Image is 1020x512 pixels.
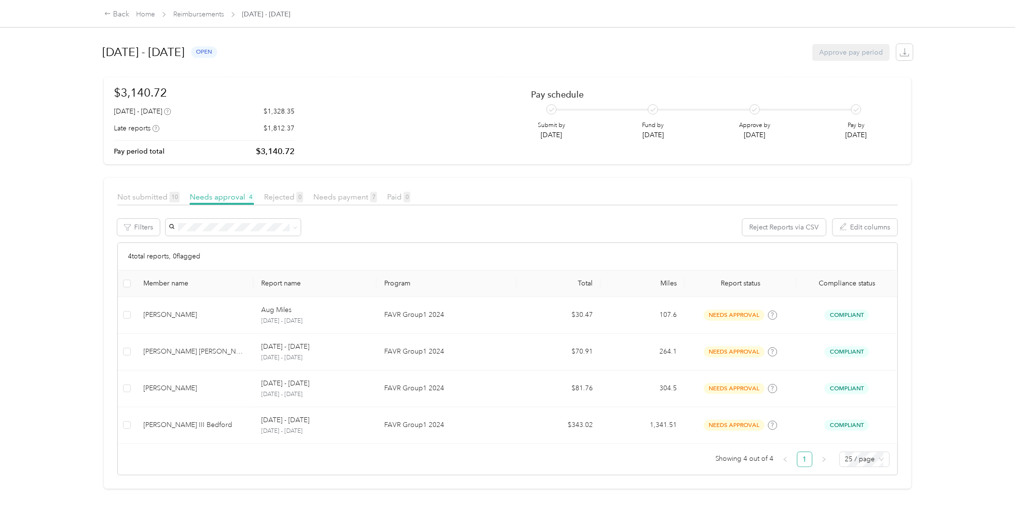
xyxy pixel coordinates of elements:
p: [DATE] - [DATE] [261,317,369,326]
h1: $3,140.72 [114,84,294,101]
div: [DATE] - [DATE] [114,106,171,116]
span: 10 [169,192,180,202]
span: needs approval [704,420,765,431]
span: Compliant [824,383,869,394]
td: $70.91 [517,334,601,370]
div: Back [104,9,129,20]
button: left [778,452,793,467]
div: Member name [143,279,246,287]
div: Late reports [114,123,159,133]
div: [PERSON_NAME] [143,383,246,394]
p: FAVR Group1 2024 [384,420,509,430]
span: 0 [404,192,410,202]
p: [DATE] [538,130,565,140]
p: $3,140.72 [256,145,294,157]
p: Pay period total [114,146,165,156]
span: needs approval [704,383,765,394]
span: 4 [247,192,254,202]
p: [DATE] [846,130,867,140]
span: Rejected [264,192,303,201]
span: Compliant [824,420,869,431]
p: [DATE] - [DATE] [261,390,369,399]
p: $1,328.35 [264,106,294,116]
td: 107.6 [601,297,685,334]
td: $30.47 [517,297,601,334]
div: Page Size [839,452,890,467]
button: right [816,452,832,467]
span: Compliant [824,310,869,321]
p: $1,812.37 [264,123,294,133]
div: [PERSON_NAME] [PERSON_NAME] [143,346,246,357]
td: 264.1 [601,334,685,370]
span: needs approval [704,346,765,357]
li: Previous Page [778,452,793,467]
td: FAVR Group1 2024 [377,297,517,334]
div: [PERSON_NAME] [143,310,246,320]
a: Reimbursements [173,10,224,18]
td: 1,341.51 [601,407,685,444]
td: FAVR Group1 2024 [377,334,517,370]
span: 0 [296,192,303,202]
p: [DATE] - [DATE] [261,427,369,436]
td: FAVR Group1 2024 [377,407,517,444]
th: Program [377,270,517,297]
a: 1 [797,452,812,467]
span: Report status [692,279,789,287]
li: 1 [797,452,812,467]
span: left [782,456,788,462]
p: [DATE] - [DATE] [261,341,309,352]
span: Compliance status [804,279,890,287]
a: Home [136,10,155,18]
th: Report name [253,270,377,297]
p: [DATE] [739,130,770,140]
p: Aug Miles [261,305,292,315]
div: Miles [608,279,677,287]
td: $81.76 [517,370,601,407]
span: 7 [370,192,377,202]
span: Showing 4 out of 4 [715,452,774,466]
div: [PERSON_NAME] III Bedford [143,420,246,430]
td: $343.02 [517,407,601,444]
td: 304.5 [601,370,685,407]
p: [DATE] - [DATE] [261,415,309,426]
p: [DATE] - [DATE] [261,354,369,362]
li: Next Page [816,452,832,467]
span: Compliant [824,346,869,357]
span: Not submitted [117,192,180,201]
p: FAVR Group1 2024 [384,310,509,320]
p: Fund by [642,121,664,130]
p: [DATE] - [DATE] [261,378,309,389]
p: Pay by [846,121,867,130]
button: Reject Reports via CSV [742,219,826,236]
span: 25 / page [845,452,884,467]
td: FAVR Group1 2024 [377,370,517,407]
div: Total [524,279,593,287]
span: right [821,456,827,462]
h1: [DATE] - [DATE] [102,41,184,64]
span: Needs approval [190,192,254,201]
iframe: Everlance-gr Chat Button Frame [966,458,1020,512]
button: Edit columns [833,219,897,236]
p: FAVR Group1 2024 [384,383,509,394]
p: FAVR Group1 2024 [384,346,509,357]
span: open [191,46,217,57]
p: Submit by [538,121,565,130]
div: 4 total reports, 0 flagged [118,243,897,270]
p: Approve by [739,121,770,130]
p: [DATE] [642,130,664,140]
h2: Pay schedule [531,89,884,100]
button: Filters [117,219,160,236]
th: Member name [136,270,253,297]
span: Needs payment [313,192,377,201]
span: Paid [387,192,410,201]
span: [DATE] - [DATE] [242,9,291,19]
span: needs approval [704,310,765,321]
